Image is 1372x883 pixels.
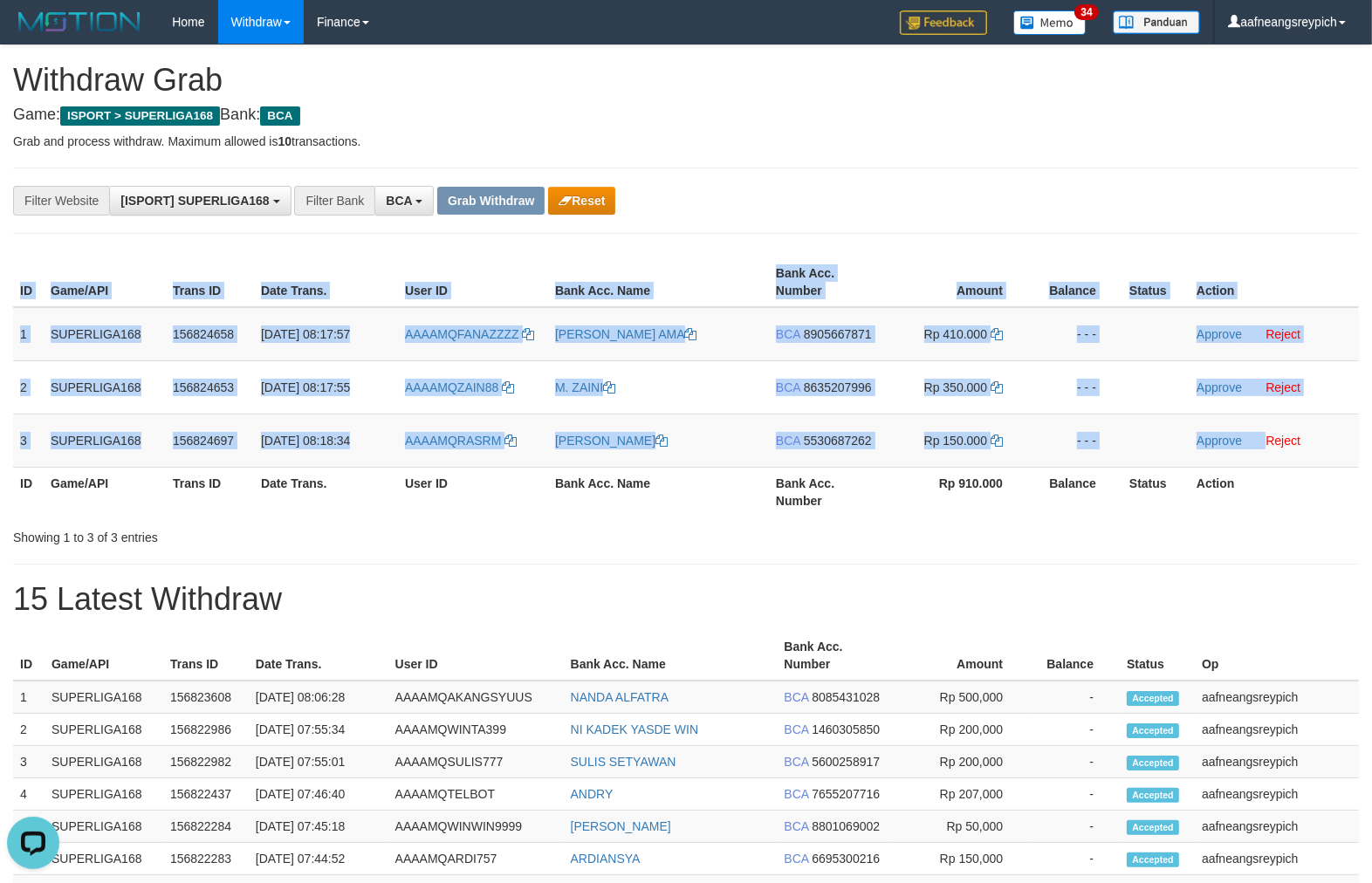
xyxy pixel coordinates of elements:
[260,106,299,126] span: BCA
[776,380,800,394] span: BCA
[1029,414,1122,467] td: - - -
[166,467,254,517] th: Trans ID
[1120,631,1195,681] th: Status
[1029,467,1122,517] th: Balance
[564,631,778,681] th: Bank Acc. Name
[1127,691,1179,706] span: Accepted
[60,106,220,126] span: ISPORT > SUPERLIGA168
[13,746,45,778] td: 3
[173,327,234,341] span: 156824658
[1029,257,1122,307] th: Balance
[804,380,872,394] span: Copy 8635207996 to clipboard
[555,380,615,394] a: M. ZAINI
[388,681,564,714] td: AAAAMQAKANGSYUUS
[1029,746,1120,778] td: -
[45,714,163,746] td: SUPERLIGA168
[892,681,1029,714] td: Rp 500,000
[1127,852,1179,867] span: Accepted
[398,257,548,307] th: User ID
[1197,380,1242,394] a: Approve
[13,106,1359,124] h4: Game: Bank:
[924,380,987,394] span: Rp 350.000
[45,778,163,811] td: SUPERLIGA168
[812,787,880,801] span: Copy 7655207716 to clipboard
[163,681,249,714] td: 156823608
[405,380,514,394] a: AAAAMQZAIN88
[388,631,564,681] th: User ID
[249,746,388,778] td: [DATE] 07:55:01
[784,787,808,801] span: BCA
[812,852,880,866] span: Copy 6695300216 to clipboard
[571,852,641,866] a: ARDIANSYA
[888,467,1029,517] th: Rp 910.000
[163,746,249,778] td: 156822982
[1029,843,1120,875] td: -
[45,631,163,681] th: Game/API
[388,811,564,843] td: AAAAMQWINWIN9999
[555,327,697,341] a: [PERSON_NAME] AMA
[386,194,412,208] span: BCA
[1122,467,1190,517] th: Status
[45,811,163,843] td: SUPERLIGA168
[812,690,880,704] span: Copy 8085431028 to clipboard
[776,434,800,448] span: BCA
[892,631,1029,681] th: Amount
[405,327,519,341] span: AAAAMQFANAZZZZ
[1029,714,1120,746] td: -
[991,327,1003,341] a: Copy 410000 to clipboard
[294,186,374,216] div: Filter Bank
[892,843,1029,875] td: Rp 150,000
[571,787,614,801] a: ANDRY
[1127,723,1179,738] span: Accepted
[1195,631,1359,681] th: Op
[388,714,564,746] td: AAAAMQWINTA399
[1122,257,1190,307] th: Status
[804,327,872,341] span: Copy 8905667871 to clipboard
[120,194,269,208] span: [ISPORT] SUPERLIGA168
[163,811,249,843] td: 156822284
[249,631,388,681] th: Date Trans.
[13,186,109,216] div: Filter Website
[166,257,254,307] th: Trans ID
[261,434,350,448] span: [DATE] 08:18:34
[1197,434,1242,448] a: Approve
[374,186,434,216] button: BCA
[1190,257,1359,307] th: Action
[44,467,166,517] th: Game/API
[163,843,249,875] td: 156822283
[1266,327,1300,341] a: Reject
[405,327,535,341] a: AAAAMQFANAZZZZ
[548,187,615,215] button: Reset
[924,327,987,341] span: Rp 410.000
[1127,820,1179,835] span: Accepted
[437,187,545,215] button: Grab Withdraw
[44,414,166,467] td: SUPERLIGA168
[1029,681,1120,714] td: -
[1113,10,1200,34] img: panduan.png
[405,380,498,394] span: AAAAMQZAIN88
[45,746,163,778] td: SUPERLIGA168
[571,755,676,769] a: SULIS SETYAWAN
[1195,746,1359,778] td: aafneangsreypich
[1029,631,1120,681] th: Balance
[776,327,800,341] span: BCA
[548,467,769,517] th: Bank Acc. Name
[888,257,1029,307] th: Amount
[13,63,1359,98] h1: Withdraw Grab
[1195,681,1359,714] td: aafneangsreypich
[1195,843,1359,875] td: aafneangsreypich
[784,852,808,866] span: BCA
[1190,467,1359,517] th: Action
[1195,811,1359,843] td: aafneangsreypich
[1127,756,1179,770] span: Accepted
[769,467,888,517] th: Bank Acc. Number
[249,778,388,811] td: [DATE] 07:46:40
[1029,811,1120,843] td: -
[261,327,350,341] span: [DATE] 08:17:57
[13,681,45,714] td: 1
[13,522,559,546] div: Showing 1 to 3 of 3 entries
[388,778,564,811] td: AAAAMQTELBOT
[13,414,44,467] td: 3
[1127,788,1179,803] span: Accepted
[13,9,146,35] img: MOTION_logo.png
